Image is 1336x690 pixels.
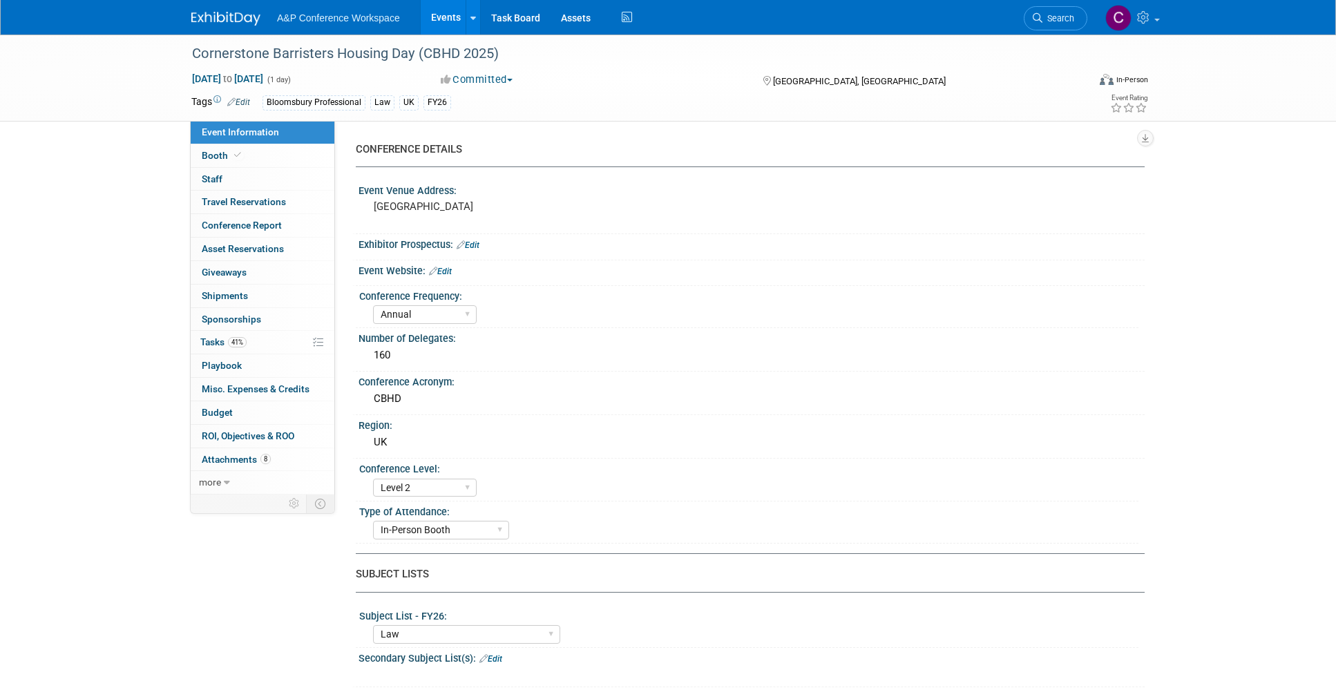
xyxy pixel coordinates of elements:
a: Booth [191,144,334,167]
span: Misc. Expenses & Credits [202,383,309,394]
div: Secondary Subject List(s): [359,648,1145,666]
span: Event Information [202,126,279,137]
div: In-Person [1116,75,1148,85]
a: Tasks41% [191,331,334,354]
a: Asset Reservations [191,238,334,260]
span: Asset Reservations [202,243,284,254]
a: Travel Reservations [191,191,334,213]
span: Search [1042,13,1074,23]
div: Cornerstone Barristers Housing Day (CBHD 2025) [187,41,1067,66]
span: [GEOGRAPHIC_DATA], [GEOGRAPHIC_DATA] [773,76,946,86]
div: SUBJECT LISTS [356,567,1134,582]
a: Sponsorships [191,308,334,331]
a: more [191,471,334,494]
div: CONFERENCE DETAILS [356,142,1134,157]
a: Playbook [191,354,334,377]
pre: [GEOGRAPHIC_DATA] [374,200,671,213]
span: Travel Reservations [202,196,286,207]
span: Sponsorships [202,314,261,325]
div: UK [369,432,1134,453]
span: Staff [202,173,222,184]
span: Tasks [200,336,247,347]
a: Edit [479,654,502,664]
a: Edit [429,267,452,276]
div: Conference Acronym: [359,372,1145,389]
div: Subject List - FY26: [359,606,1138,623]
span: [DATE] [DATE] [191,73,264,85]
a: Event Information [191,121,334,144]
div: FY26 [423,95,451,110]
div: Law [370,95,394,110]
img: ExhibitDay [191,12,260,26]
a: Shipments [191,285,334,307]
span: A&P Conference Workspace [277,12,400,23]
span: more [199,477,221,488]
div: Region: [359,415,1145,432]
div: UK [399,95,419,110]
div: Event Website: [359,260,1145,278]
a: Budget [191,401,334,424]
span: Attachments [202,454,271,465]
td: Tags [191,95,250,111]
span: Budget [202,407,233,418]
span: Playbook [202,360,242,371]
span: Booth [202,150,244,161]
a: Attachments8 [191,448,334,471]
span: (1 day) [266,75,291,84]
div: Number of Delegates: [359,328,1145,345]
span: Giveaways [202,267,247,278]
a: Misc. Expenses & Credits [191,378,334,401]
a: Edit [227,97,250,107]
div: Bloomsbury Professional [263,95,365,110]
a: Giveaways [191,261,334,284]
i: Booth reservation complete [234,151,241,159]
div: Exhibitor Prospectus: [359,234,1145,252]
a: Search [1024,6,1087,30]
td: Toggle Event Tabs [307,495,335,512]
a: Edit [457,240,479,250]
td: Personalize Event Tab Strip [283,495,307,512]
span: Shipments [202,290,248,301]
span: ROI, Objectives & ROO [202,430,294,441]
div: Conference Level: [359,459,1138,476]
a: Staff [191,168,334,191]
div: 160 [369,345,1134,366]
div: Type of Attendance: [359,501,1138,519]
a: ROI, Objectives & ROO [191,425,334,448]
div: Conference Frequency: [359,286,1138,303]
a: Conference Report [191,214,334,237]
div: CBHD [369,388,1134,410]
img: Christine Ritchlin [1105,5,1132,31]
span: 8 [260,454,271,464]
span: 41% [228,337,247,347]
span: Conference Report [202,220,282,231]
div: Event Venue Address: [359,180,1145,198]
div: Event Rating [1110,95,1147,102]
img: Format-Inperson.png [1100,74,1114,85]
div: Event Format [1006,72,1148,93]
button: Committed [436,73,518,87]
span: to [221,73,234,84]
